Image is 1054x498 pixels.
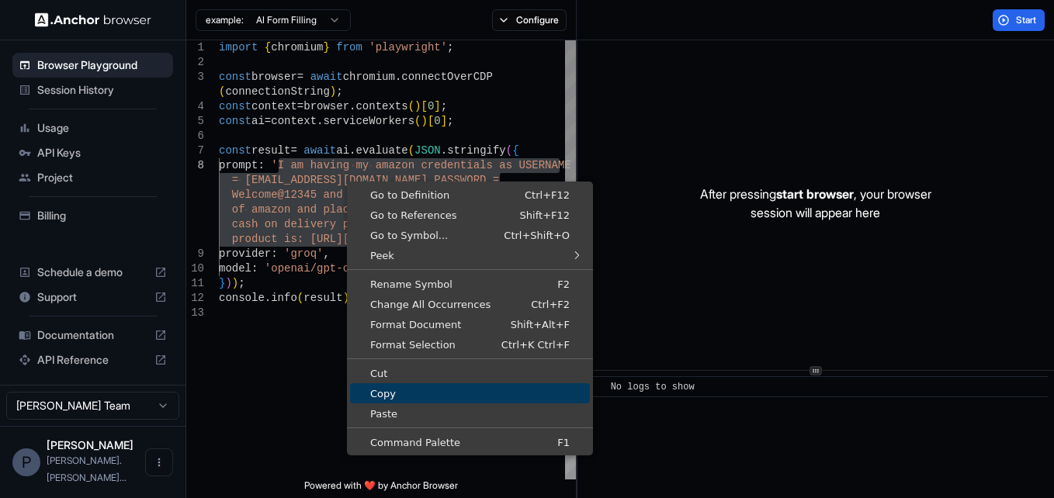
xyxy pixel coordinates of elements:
[271,247,277,260] span: :
[349,144,355,157] span: .
[369,41,447,54] span: 'playwright'
[401,71,493,83] span: connectOverCDP
[186,291,204,306] div: 12
[219,159,258,171] span: prompt
[421,100,427,112] span: [
[12,140,173,165] div: API Keys
[219,100,251,112] span: const
[441,115,447,127] span: ]
[297,71,303,83] span: =
[37,265,148,280] span: Schedule a demo
[310,71,343,83] span: await
[186,306,204,320] div: 13
[37,170,167,185] span: Project
[271,115,317,127] span: context
[186,144,204,158] div: 7
[219,115,251,127] span: const
[355,144,407,157] span: evaluate
[434,115,440,127] span: 0
[186,247,204,261] div: 9
[251,115,265,127] span: ai
[219,247,271,260] span: provider
[12,260,173,285] div: Schedule a demo
[303,100,349,112] span: browser
[12,203,173,228] div: Billing
[251,100,297,112] span: context
[219,85,225,98] span: (
[303,292,342,304] span: result
[428,115,434,127] span: [
[232,174,499,186] span: = [EMAIL_ADDRESS][DOMAIN_NAME],PASSWORD =
[238,277,244,289] span: ;
[265,292,271,304] span: .
[232,218,539,230] span: cash on delivery payment option. the url of the
[219,262,251,275] span: model
[232,233,434,245] span: product is: [URL][DOMAIN_NAME]'
[428,100,434,112] span: 0
[323,41,329,54] span: }
[271,159,570,171] span: 'I am having my amazon credentials as USERNAME
[447,115,453,127] span: ;
[186,276,204,291] div: 11
[303,144,336,157] span: await
[414,100,421,112] span: )
[12,285,173,310] div: Support
[408,144,414,157] span: (
[12,116,173,140] div: Usage
[447,41,453,54] span: ;
[408,100,414,112] span: (
[343,292,349,304] span: )
[349,100,355,112] span: .
[47,455,127,483] span: parmeesh.singh.2580@gmail.com
[251,71,297,83] span: browser
[186,70,204,85] div: 3
[186,114,204,129] div: 5
[232,277,238,289] span: )
[35,12,151,27] img: Anchor Logo
[186,40,204,55] div: 1
[225,85,329,98] span: connectionString
[506,144,512,157] span: (
[265,41,271,54] span: {
[186,55,204,70] div: 2
[37,57,167,73] span: Browser Playground
[265,115,271,127] span: =
[323,247,329,260] span: ,
[297,100,303,112] span: =
[251,262,258,275] span: :
[206,14,244,26] span: example:
[284,247,323,260] span: 'groq'
[219,292,265,304] span: console
[414,144,441,157] span: JSON
[297,292,303,304] span: (
[330,85,336,98] span: )
[323,115,414,127] span: serviceWorkers
[336,144,349,157] span: ai
[219,277,225,289] span: }
[441,100,447,112] span: ;
[12,448,40,476] div: P
[37,145,167,161] span: API Keys
[37,82,167,98] span: Session History
[12,348,173,372] div: API Reference
[186,129,204,144] div: 6
[251,144,290,157] span: result
[271,292,297,304] span: info
[355,100,407,112] span: contexts
[37,352,148,368] span: API Reference
[512,144,518,157] span: {
[219,41,258,54] span: import
[336,41,362,54] span: from
[591,379,599,395] span: ​
[336,85,342,98] span: ;
[12,53,173,78] div: Browser Playground
[271,41,323,54] span: chromium
[37,289,148,305] span: Support
[186,99,204,114] div: 4
[492,9,567,31] button: Configure
[145,448,173,476] button: Open menu
[421,115,427,127] span: )
[414,115,421,127] span: (
[232,203,558,216] span: of amazon and place an order of a product for me i
[186,261,204,276] div: 10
